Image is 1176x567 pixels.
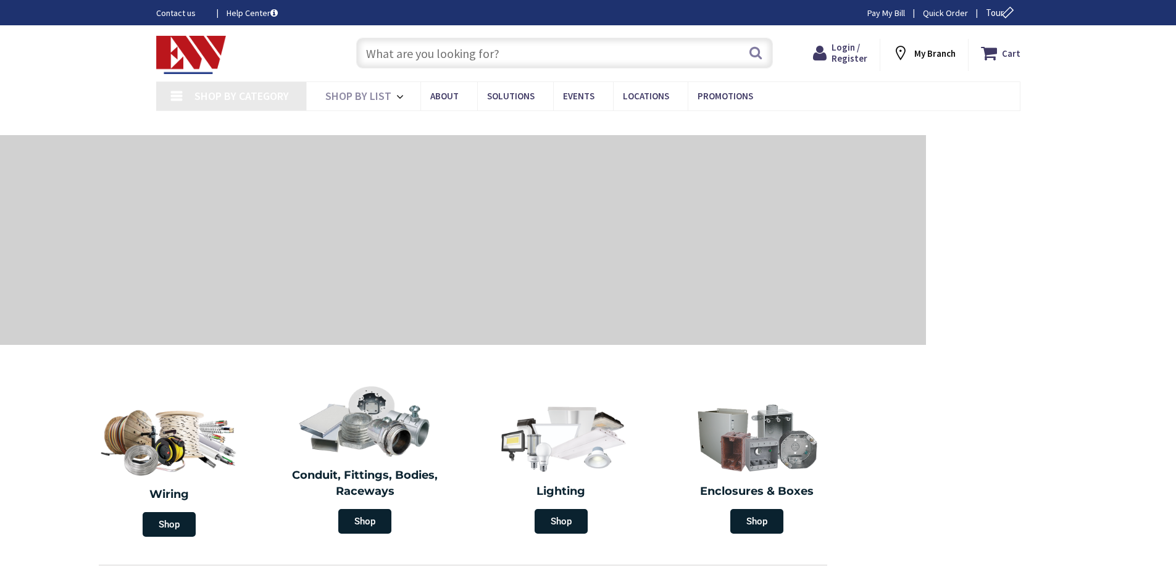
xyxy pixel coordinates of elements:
[277,468,454,499] h2: Conduit, Fittings, Bodies, Raceways
[981,42,1020,64] a: Cart
[698,90,753,102] span: Promotions
[430,90,459,102] span: About
[466,395,656,540] a: Lighting Shop
[923,7,968,19] a: Quick Order
[813,42,867,64] a: Login / Register
[623,90,669,102] span: Locations
[669,484,846,500] h2: Enclosures & Boxes
[270,379,461,540] a: Conduit, Fittings, Bodies, Raceways Shop
[730,509,783,534] span: Shop
[356,38,773,68] input: What are you looking for?
[338,509,391,534] span: Shop
[986,7,1017,19] span: Tour
[867,7,905,19] a: Pay My Bill
[156,36,227,74] img: Electrical Wholesalers, Inc.
[832,41,867,64] span: Login / Register
[472,484,650,500] h2: Lighting
[563,90,594,102] span: Events
[662,395,853,540] a: Enclosures & Boxes Shop
[487,90,535,102] span: Solutions
[535,509,588,534] span: Shop
[143,512,196,537] span: Shop
[892,42,956,64] div: My Branch
[1002,42,1020,64] strong: Cart
[194,89,289,103] span: Shop By Category
[156,7,207,19] a: Contact us
[227,7,278,19] a: Help Center
[325,89,391,103] span: Shop By List
[914,48,956,59] strong: My Branch
[77,487,261,503] h2: Wiring
[71,395,267,543] a: Wiring Shop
